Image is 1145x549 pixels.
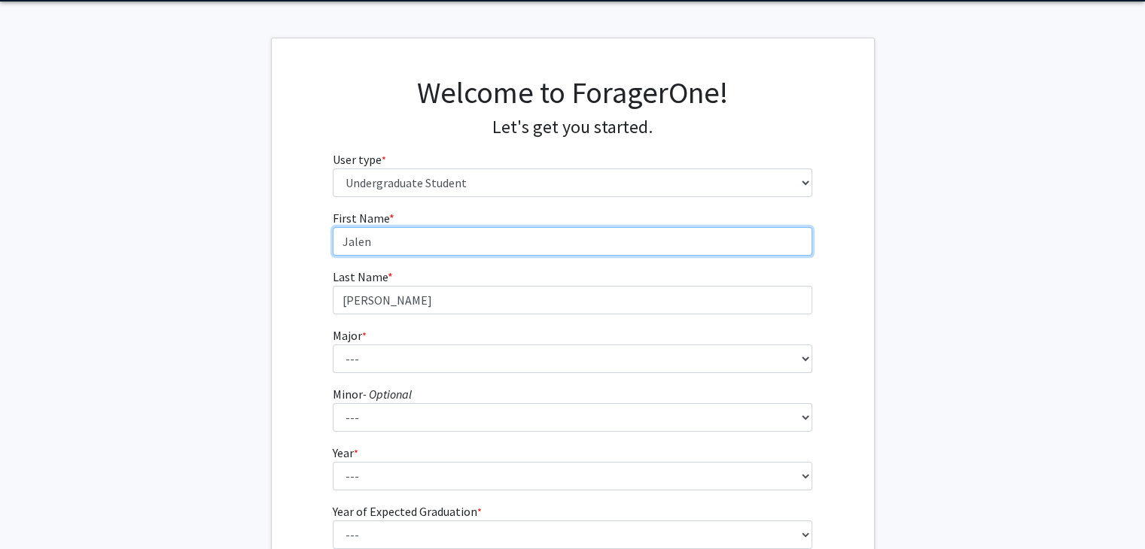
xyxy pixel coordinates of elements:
iframe: Chat [11,481,64,538]
i: - Optional [363,387,412,402]
span: First Name [333,211,389,226]
label: Major [333,326,367,344]
h1: Welcome to ForagerOne! [333,74,812,111]
label: Minor [333,385,412,403]
label: User type [333,150,386,168]
span: Last Name [333,269,388,284]
label: Year [333,444,358,462]
label: Year of Expected Graduation [333,502,482,520]
h4: Let's get you started. [333,117,812,138]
